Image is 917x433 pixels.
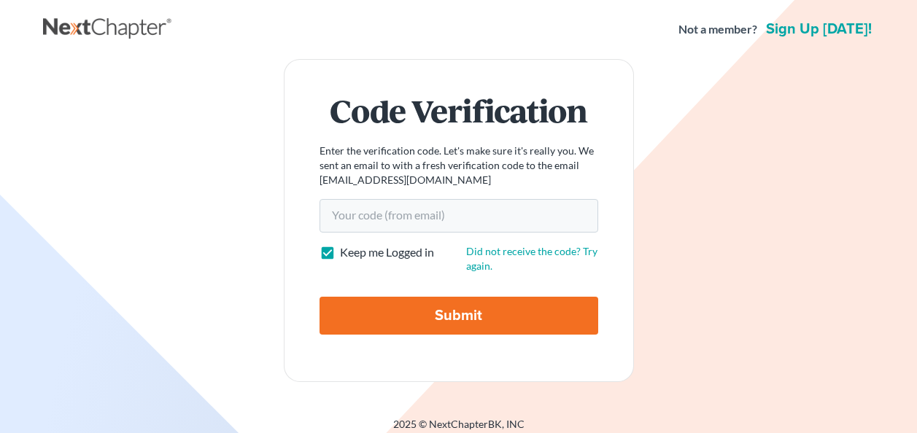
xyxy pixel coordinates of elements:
[320,95,598,126] h1: Code Verification
[340,244,434,261] label: Keep me Logged in
[678,21,757,38] strong: Not a member?
[466,245,597,272] a: Did not receive the code? Try again.
[763,22,875,36] a: Sign up [DATE]!
[320,144,598,187] p: Enter the verification code. Let's make sure it's really you. We sent an email to with a fresh ve...
[320,199,598,233] input: Your code (from email)
[320,297,598,335] input: Submit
